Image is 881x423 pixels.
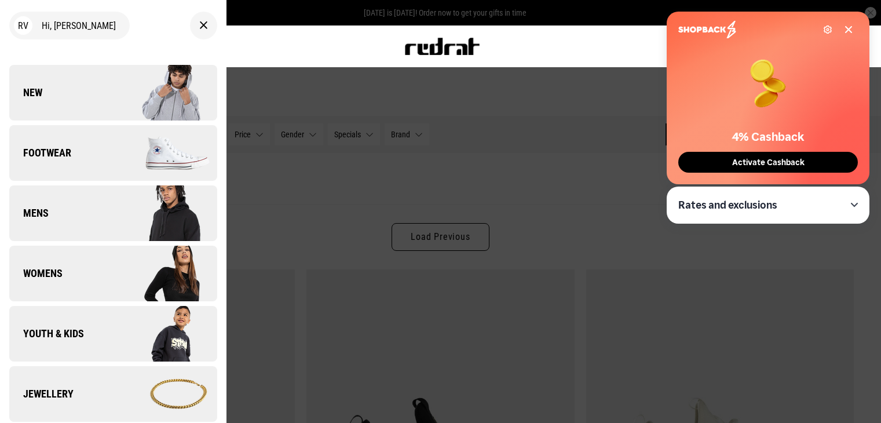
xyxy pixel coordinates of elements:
[9,146,71,160] span: Footwear
[113,184,217,242] img: Company
[9,366,217,422] a: Jewellery Company
[9,12,130,39] div: Hi, [PERSON_NAME]
[14,16,32,35] div: RV
[9,65,217,121] a: New Company
[9,206,49,220] span: Mens
[404,38,480,55] img: Redrat logo
[113,305,217,363] img: Company
[9,327,84,341] span: Youth & Kids
[9,86,42,100] span: New
[113,365,217,423] img: Company
[9,387,74,401] span: Jewellery
[9,125,217,181] a: Footwear Company
[9,246,217,301] a: Womens Company
[113,245,217,302] img: Company
[9,306,217,362] a: Youth & Kids Company
[113,124,217,182] img: Company
[9,267,63,280] span: Womens
[113,64,217,122] img: Company
[9,185,217,241] a: Mens Company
